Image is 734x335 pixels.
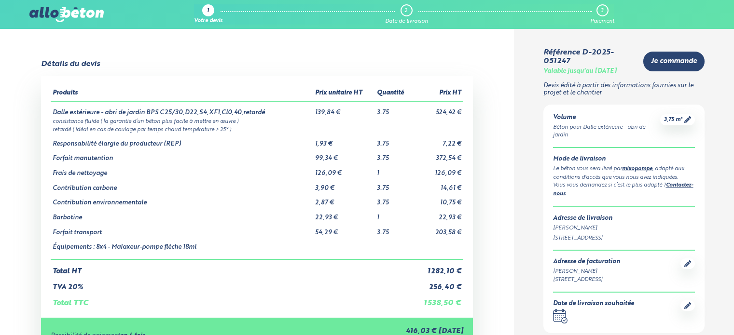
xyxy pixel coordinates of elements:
td: 14,61 € [413,177,463,192]
a: mixopompe [622,166,652,172]
div: [STREET_ADDRESS] [553,276,620,284]
div: Volume [553,114,661,121]
th: Produits [51,86,313,101]
div: [PERSON_NAME] [553,224,695,232]
div: [STREET_ADDRESS] [553,234,695,242]
div: 1 [207,8,209,14]
th: Prix unitaire HT [313,86,375,101]
td: 3.75 [375,147,413,162]
td: 3.75 [375,101,413,117]
th: Quantité [375,86,413,101]
td: Forfait transport [51,222,313,237]
td: Équipements : 8x4 - Malaxeur-pompe flèche 18ml [51,236,313,259]
td: 524,42 € [413,101,463,117]
td: 1 282,10 € [413,259,463,276]
div: Béton pour Dalle extérieure - abri de jardin [553,123,661,140]
iframe: Help widget launcher [648,297,723,324]
td: retardé ( idéal en cas de coulage par temps chaud température > 25° ) [51,125,463,133]
td: 22,93 € [413,207,463,222]
div: Le béton vous sera livré par , adapté aux conditions d'accès que vous nous avez indiquées. [553,165,695,182]
td: 3.75 [375,133,413,148]
span: Je commande [651,57,697,66]
td: 1 [375,207,413,222]
div: Mode de livraison [553,156,695,163]
td: 3.75 [375,222,413,237]
img: allobéton [29,7,104,22]
div: [PERSON_NAME] [553,268,620,276]
td: 7,22 € [413,133,463,148]
td: Barbotine [51,207,313,222]
td: Responsabilité élargie du producteur (REP) [51,133,313,148]
td: 2,87 € [313,192,375,207]
div: Détails du devis [41,60,100,68]
td: 3,90 € [313,177,375,192]
td: Forfait manutention [51,147,313,162]
th: Prix HT [413,86,463,101]
td: Total TTC [51,291,413,308]
td: 22,93 € [313,207,375,222]
a: Je commande [643,52,705,71]
td: 1 [375,162,413,177]
td: 1 538,50 € [413,291,463,308]
td: consistance fluide ( la garantie d’un béton plus facile à mettre en œuvre ) [51,117,463,125]
a: 3 Paiement [590,4,614,25]
td: 126,09 € [413,162,463,177]
td: 203,58 € [413,222,463,237]
td: Total HT [51,259,413,276]
td: 126,09 € [313,162,375,177]
div: Date de livraison [385,18,428,25]
td: TVA 20% [51,276,413,292]
div: Adresse de facturation [553,258,620,266]
td: 1,93 € [313,133,375,148]
div: Référence D-2025-051247 [543,48,636,66]
td: Contribution carbone [51,177,313,192]
td: 3.75 [375,177,413,192]
div: Date de livraison souhaitée [553,300,634,308]
td: 372,54 € [413,147,463,162]
td: 54,29 € [313,222,375,237]
div: Paiement [590,18,614,25]
td: Contribution environnementale [51,192,313,207]
td: 139,84 € [313,101,375,117]
div: Adresse de livraison [553,215,695,222]
div: Valable jusqu'au [DATE] [543,68,617,75]
a: 1 Votre devis [194,4,222,25]
td: 3.75 [375,192,413,207]
td: 10,75 € [413,192,463,207]
div: 2 [404,8,407,14]
a: 2 Date de livraison [385,4,428,25]
td: 99,34 € [313,147,375,162]
p: Devis édité à partir des informations fournies sur le projet et le chantier [543,82,705,96]
div: Vous vous demandez si c’est le plus adapté ? . [553,181,695,199]
td: 256,40 € [413,276,463,292]
div: 3 [601,8,603,14]
div: Votre devis [194,18,222,25]
td: Dalle extérieure - abri de jardin BPS C25/30,D22,S4,XF1,Cl0,40,retardé [51,101,313,117]
td: Frais de nettoyage [51,162,313,177]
